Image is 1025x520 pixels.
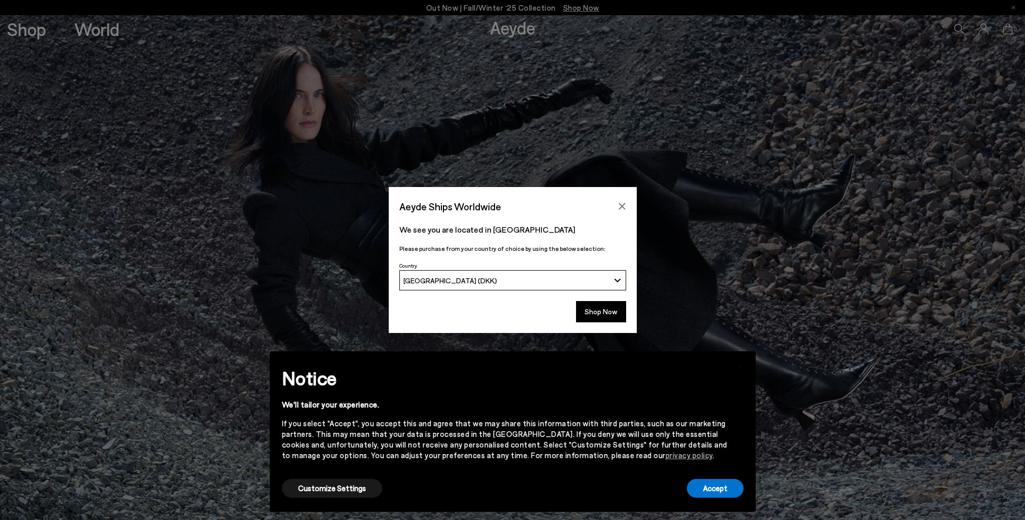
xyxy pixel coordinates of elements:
p: Please purchase from your country of choice by using the below selection: [399,244,626,253]
span: [GEOGRAPHIC_DATA] (DKK) [403,276,497,285]
button: Accept [687,479,744,498]
span: Country [399,263,417,269]
span: Aeyde Ships Worldwide [399,198,501,215]
button: Customize Settings [282,479,382,498]
h2: Notice [282,365,727,391]
button: Close [614,199,630,214]
button: Close this notice [727,354,752,379]
div: If you select "Accept", you accept this and agree that we may share this information with third p... [282,418,727,461]
p: We see you are located in [GEOGRAPHIC_DATA] [399,224,626,236]
a: privacy policy [666,451,713,460]
span: × [736,359,743,374]
button: Shop Now [576,301,626,322]
div: We'll tailor your experience. [282,399,727,410]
